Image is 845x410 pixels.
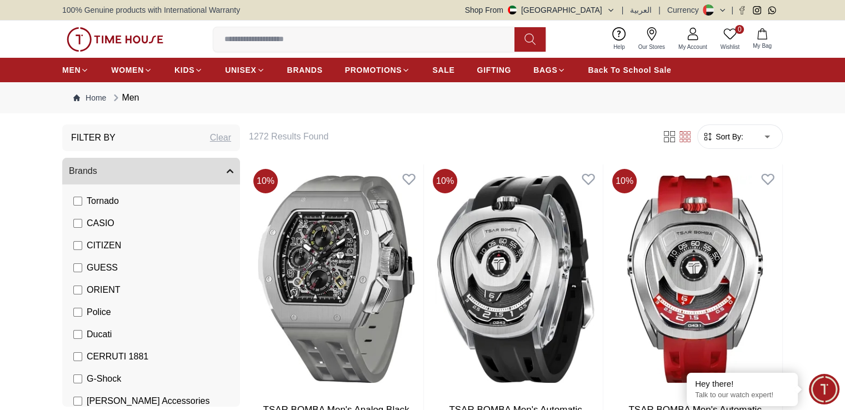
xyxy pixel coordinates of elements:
span: 100% Genuine products with International Warranty [62,4,240,16]
button: Sort By: [702,131,743,142]
span: BRANDS [287,64,323,76]
span: BAGS [533,64,557,76]
div: Men [111,91,139,104]
img: ... [67,27,163,52]
span: CASIO [87,217,114,230]
a: BRANDS [287,60,323,80]
input: GUESS [73,263,82,272]
span: PROMOTIONS [345,64,402,76]
span: WOMEN [111,64,144,76]
a: Whatsapp [768,6,776,14]
button: العربية [630,4,652,16]
input: [PERSON_NAME] Accessories [73,397,82,406]
span: Our Stores [634,43,669,51]
a: SALE [432,60,454,80]
span: [PERSON_NAME] Accessories [87,394,209,408]
p: Talk to our watch expert! [695,391,789,400]
a: MEN [62,60,89,80]
a: KIDS [174,60,203,80]
span: Tornado [87,194,119,208]
div: Currency [667,4,703,16]
h3: Filter By [71,131,116,144]
span: 10 % [433,169,457,193]
span: Brands [69,164,97,178]
a: Back To School Sale [588,60,671,80]
a: PROMOTIONS [345,60,411,80]
input: ORIENT [73,286,82,294]
span: CITIZEN [87,239,121,252]
span: G-Shock [87,372,121,386]
span: Ducati [87,328,112,341]
span: | [658,4,661,16]
span: 10 % [612,169,637,193]
span: UNISEX [225,64,256,76]
input: CASIO [73,219,82,228]
span: KIDS [174,64,194,76]
button: Shop From[GEOGRAPHIC_DATA] [465,4,615,16]
input: CITIZEN [73,241,82,250]
span: MEN [62,64,81,76]
div: Hey there! [695,378,789,389]
span: 0 [735,25,744,34]
a: UNISEX [225,60,264,80]
div: Chat Widget [809,374,839,404]
span: | [731,4,733,16]
span: ORIENT [87,283,120,297]
a: Home [73,92,106,103]
input: Police [73,308,82,317]
h6: 1272 Results Found [249,130,648,143]
input: CERRUTI 1881 [73,352,82,361]
span: Wishlist [716,43,744,51]
a: BAGS [533,60,566,80]
span: CERRUTI 1881 [87,350,148,363]
a: GIFTING [477,60,511,80]
a: Instagram [753,6,761,14]
div: Clear [210,131,231,144]
span: GUESS [87,261,118,274]
a: WOMEN [111,60,152,80]
span: Police [87,306,111,319]
img: TSAR BOMBA Men's Automatic Red Dial Watch - TB8213A-04 SET [608,164,782,394]
span: GIFTING [477,64,511,76]
button: My Bag [746,26,778,52]
input: Ducati [73,330,82,339]
span: My Bag [748,42,776,50]
a: Help [607,25,632,53]
a: Our Stores [632,25,672,53]
a: Facebook [738,6,746,14]
button: Brands [62,158,240,184]
span: Sort By: [713,131,743,142]
span: My Account [674,43,712,51]
nav: Breadcrumb [62,82,783,113]
img: TSAR BOMBA Men's Analog Black Dial Watch - TB8214 C-Grey [249,164,423,394]
span: | [622,4,624,16]
span: Help [609,43,629,51]
input: Tornado [73,197,82,206]
img: United Arab Emirates [508,6,517,14]
img: TSAR BOMBA Men's Automatic Black Dial Watch - TB8213A-06 SET [428,164,603,394]
span: 10 % [253,169,278,193]
span: SALE [432,64,454,76]
a: 0Wishlist [714,25,746,53]
span: Back To School Sale [588,64,671,76]
input: G-Shock [73,374,82,383]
